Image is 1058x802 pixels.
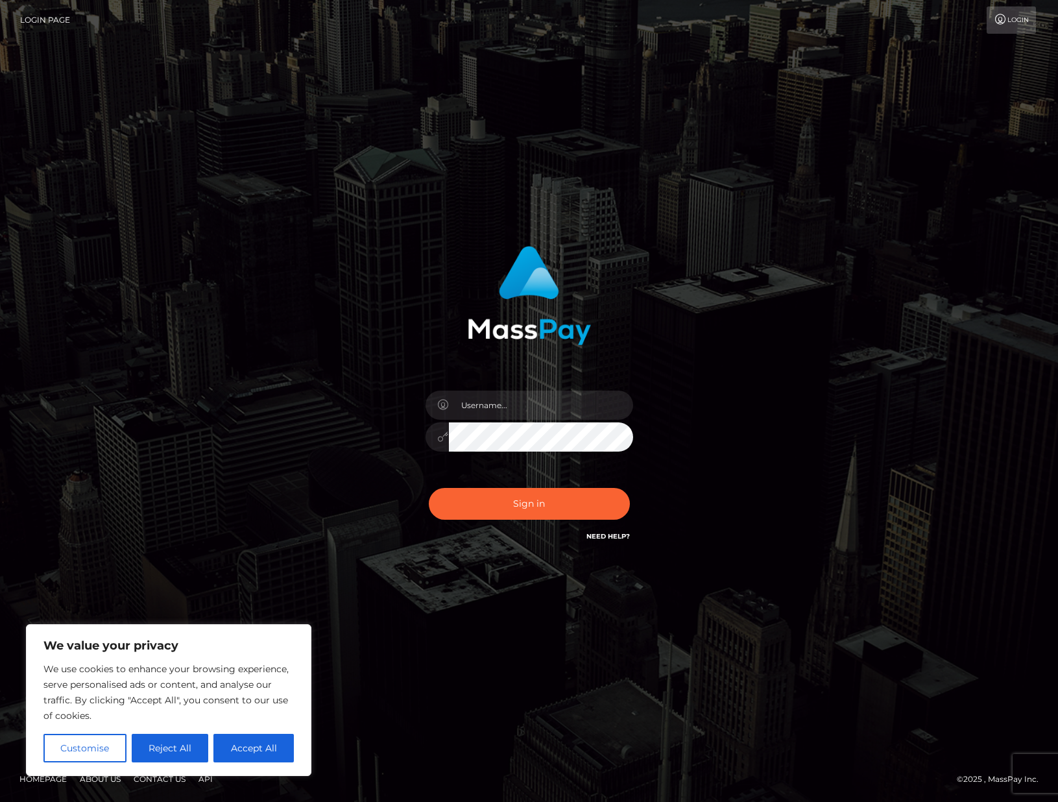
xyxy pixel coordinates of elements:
a: API [193,769,218,789]
input: Username... [449,391,633,420]
div: © 2025 , MassPay Inc. [957,772,1048,786]
button: Sign in [429,488,630,520]
p: We value your privacy [43,638,294,653]
a: Contact Us [128,769,191,789]
a: Homepage [14,769,72,789]
img: MassPay Login [468,246,591,345]
a: About Us [75,769,126,789]
button: Reject All [132,734,209,762]
a: Login Page [20,6,70,34]
p: We use cookies to enhance your browsing experience, serve personalised ads or content, and analys... [43,661,294,723]
a: Login [987,6,1036,34]
div: We value your privacy [26,624,311,776]
button: Accept All [213,734,294,762]
button: Customise [43,734,126,762]
a: Need Help? [586,532,630,541]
